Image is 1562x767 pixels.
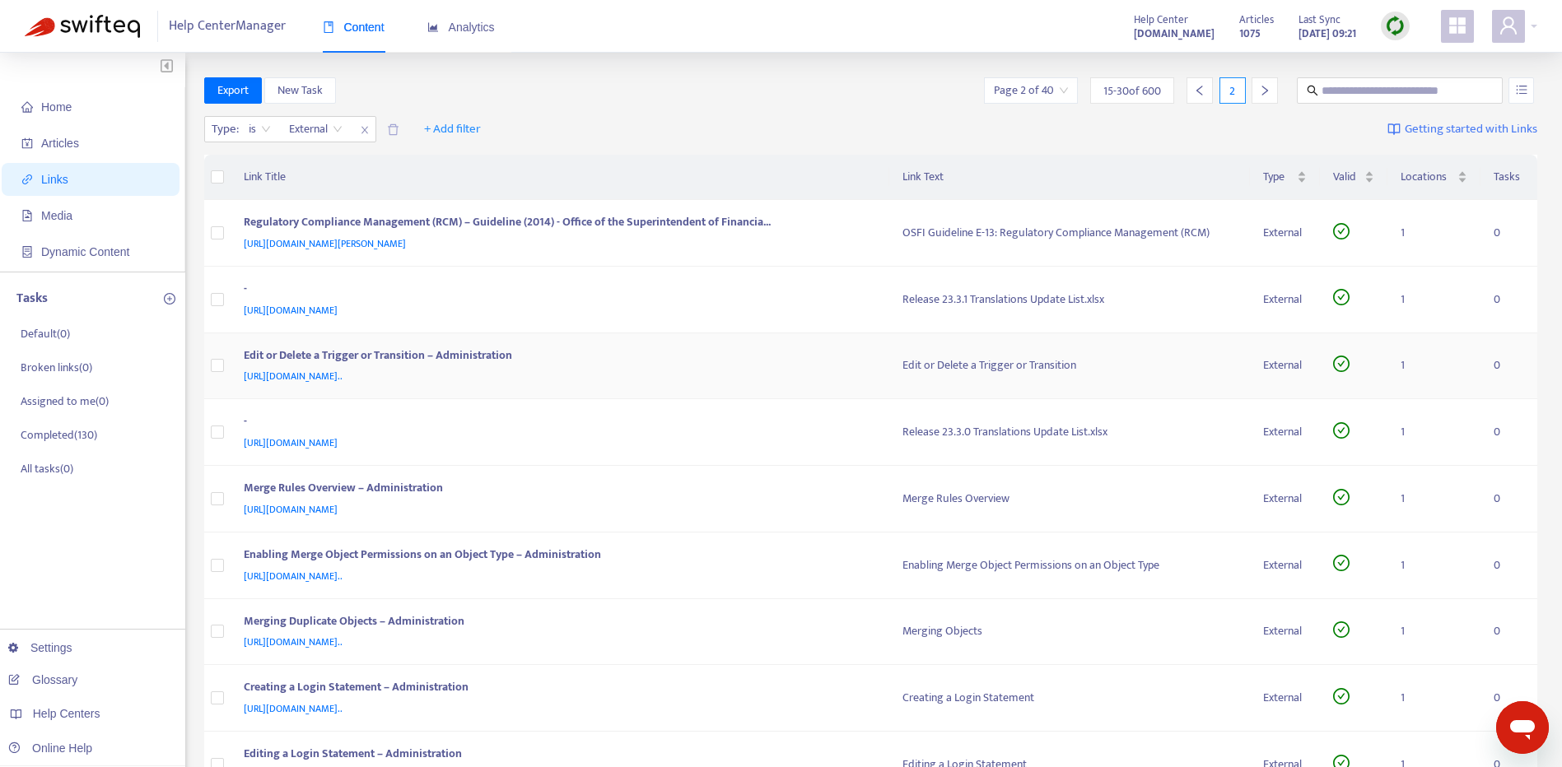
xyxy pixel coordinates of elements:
[354,120,375,140] span: close
[1480,599,1537,666] td: 0
[41,245,129,258] span: Dynamic Content
[21,325,70,342] p: Default ( 0 )
[1250,155,1320,200] th: Type
[25,15,140,38] img: Swifteq
[21,460,73,477] p: All tasks ( 0 )
[1333,555,1350,571] span: check-circle
[1194,85,1205,96] span: left
[902,291,1237,309] div: Release 23.3.1 Translations Update List.xlsx
[41,100,72,114] span: Home
[1387,399,1480,466] td: 1
[902,556,1237,574] div: Enabling Merge Object Permissions on an Object Type
[1333,168,1361,186] span: Valid
[1480,399,1537,466] td: 0
[8,673,77,686] a: Glossary
[902,689,1237,707] div: Creating a Login Statement
[387,123,399,136] span: delete
[244,700,343,717] span: [URL][DOMAIN_NAME]..
[902,622,1237,640] div: Merging Objects
[1333,422,1350,439] span: check-circle
[21,426,97,444] p: Completed ( 130 )
[412,116,493,142] button: + Add filter
[1263,356,1307,374] div: External
[902,423,1237,441] div: Release 23.3.0 Translations Update List.xlsx
[21,393,109,410] p: Assigned to me ( 0 )
[1499,16,1518,35] span: user
[902,224,1237,242] div: OSFI Guideline E-13: Regulatory Compliance Management (RCM)
[1333,289,1350,305] span: check-circle
[1480,267,1537,333] td: 0
[1239,25,1261,43] strong: 1075
[204,77,262,104] button: Export
[244,368,343,384] span: [URL][DOMAIN_NAME]..
[1387,665,1480,732] td: 1
[8,641,72,654] a: Settings
[1480,155,1537,200] th: Tasks
[1299,25,1356,43] strong: [DATE] 09:21
[1480,665,1537,732] td: 0
[249,117,271,142] span: is
[244,501,338,518] span: [URL][DOMAIN_NAME]
[1387,599,1480,666] td: 1
[1263,168,1294,186] span: Type
[427,21,439,33] span: area-chart
[277,81,323,100] span: New Task
[41,137,79,150] span: Articles
[1333,489,1350,505] span: check-circle
[1263,291,1307,309] div: External
[1401,168,1454,186] span: Locations
[1387,466,1480,532] td: 1
[1387,333,1480,400] td: 1
[169,11,286,42] span: Help Center Manager
[1387,116,1537,142] a: Getting started with Links
[244,235,406,252] span: [URL][DOMAIN_NAME][PERSON_NAME]
[902,356,1237,374] div: Edit or Delete a Trigger or Transition
[244,280,870,301] div: -
[1387,532,1480,599] td: 1
[1263,622,1307,640] div: External
[244,568,343,584] span: [URL][DOMAIN_NAME]..
[41,173,68,186] span: Links
[205,117,241,142] span: Type :
[1263,490,1307,508] div: External
[244,546,870,567] div: Enabling Merge Object Permissions on an Object Type – Administration
[1480,466,1537,532] td: 0
[244,479,870,500] div: Merge Rules Overview – Administration
[1263,689,1307,707] div: External
[41,209,72,222] span: Media
[1387,123,1401,136] img: image-link
[244,612,870,634] div: Merging Duplicate Objects – Administration
[1134,24,1215,43] a: [DOMAIN_NAME]
[244,412,870,434] div: -
[1263,224,1307,242] div: External
[231,155,889,200] th: Link Title
[1307,85,1318,96] span: search
[1448,16,1467,35] span: appstore
[1480,200,1537,267] td: 0
[21,137,33,149] span: account-book
[244,213,870,235] div: Regulatory Compliance Management (RCM) – Guideline (2014) - Office of the Superintendent of Finan...
[1299,11,1341,29] span: Last Sync
[427,21,495,34] span: Analytics
[1387,155,1480,200] th: Locations
[33,707,100,720] span: Help Centers
[1333,356,1350,372] span: check-circle
[1385,16,1406,36] img: sync.dc5367851b00ba804db3.png
[1103,82,1161,100] span: 15 - 30 of 600
[8,741,92,755] a: Online Help
[21,210,33,221] span: file-image
[323,21,385,34] span: Content
[244,302,338,318] span: [URL][DOMAIN_NAME]
[902,490,1237,508] div: Merge Rules Overview
[244,435,338,451] span: [URL][DOMAIN_NAME]
[217,81,249,100] span: Export
[889,155,1250,200] th: Link Text
[1134,25,1215,43] strong: [DOMAIN_NAME]
[1134,11,1188,29] span: Help Center
[244,678,870,700] div: Creating a Login Statement – Administration
[16,289,48,309] p: Tasks
[1496,701,1549,754] iframe: Button to launch messaging window
[1480,532,1537,599] td: 0
[1480,333,1537,400] td: 0
[21,359,92,376] p: Broken links ( 0 )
